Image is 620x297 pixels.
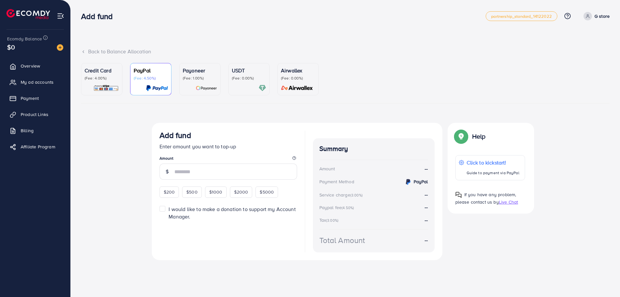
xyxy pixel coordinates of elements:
[594,12,610,20] p: G store
[232,67,266,74] p: USDT
[183,76,217,81] p: (Fee: 1.00%)
[259,84,266,92] img: card
[319,235,365,246] div: Total Amount
[232,76,266,81] p: (Fee: 0.00%)
[57,44,63,51] img: image
[209,189,222,195] span: $1000
[593,268,615,292] iframe: Chat
[425,204,428,211] strong: --
[134,76,168,81] p: (Fee: 4.50%)
[279,84,315,92] img: card
[414,178,428,185] strong: PayPal
[21,79,54,85] span: My ad accounts
[350,193,363,198] small: (3.00%)
[319,145,428,153] h4: Summary
[319,178,354,185] div: Payment Method
[319,204,356,211] div: Paypal fee
[467,159,519,166] p: Click to kickstart!
[319,165,335,172] div: Amount
[342,205,354,210] small: (4.50%)
[455,191,516,205] span: If you have any problem, please contact us by
[183,67,217,74] p: Payoneer
[425,165,428,173] strong: --
[499,199,518,205] span: Live Chat
[5,76,66,89] a: My ad accounts
[85,76,119,81] p: (Fee: 4.00%)
[491,14,552,18] span: partnership_standard_14122022
[196,84,217,92] img: card
[21,63,40,69] span: Overview
[581,12,610,20] a: G store
[186,189,198,195] span: $500
[319,192,365,198] div: Service charge
[281,76,315,81] p: (Fee: 0.00%)
[486,11,557,21] a: partnership_standard_14122022
[160,155,297,164] legend: Amount
[5,140,66,153] a: Affiliate Program
[6,9,50,19] img: logo
[134,67,168,74] p: PayPal
[21,127,34,134] span: Billing
[160,143,297,150] p: Enter amount you want to top-up
[7,36,42,42] span: Ecomdy Balance
[21,95,39,101] span: Payment
[281,67,315,74] p: Airwallex
[5,59,66,72] a: Overview
[455,131,467,142] img: Popup guide
[472,133,486,140] p: Help
[260,189,274,195] span: $5000
[455,192,462,198] img: Popup guide
[5,108,66,121] a: Product Links
[93,84,119,92] img: card
[7,42,15,52] span: $0
[425,217,428,224] strong: --
[5,124,66,137] a: Billing
[169,206,295,220] span: I would like to make a donation to support my Account Manager.
[425,191,428,198] strong: --
[146,84,168,92] img: card
[164,189,175,195] span: $200
[57,12,64,20] img: menu
[81,48,610,55] div: Back to Balance Allocation
[21,111,48,118] span: Product Links
[425,237,428,244] strong: --
[326,218,338,223] small: (3.00%)
[467,169,519,177] p: Guide to payment via PayPal
[5,92,66,105] a: Payment
[21,143,55,150] span: Affiliate Program
[234,189,248,195] span: $2000
[160,131,191,140] h3: Add fund
[85,67,119,74] p: Credit Card
[319,217,341,223] div: Tax
[404,178,412,186] img: credit
[81,12,118,21] h3: Add fund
